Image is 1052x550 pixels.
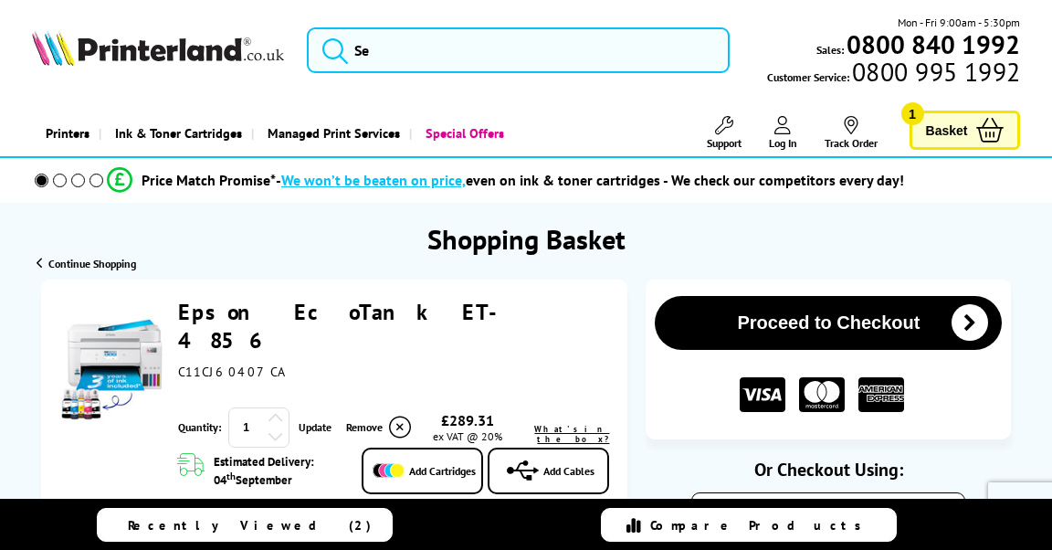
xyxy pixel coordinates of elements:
a: Update [299,420,331,434]
div: £289.31 [414,411,521,429]
div: Or Checkout Using: [646,458,1011,481]
span: C11CJ60407CA [178,364,284,380]
a: Special Offers [409,110,513,156]
a: lnk_inthebox [521,424,609,444]
img: Epson EcoTank ET-4856 [59,315,170,426]
a: Compare Products [601,508,897,542]
span: Remove [346,420,383,434]
a: Support [707,116,742,150]
span: Estimated Delivery: 04 September [214,454,343,488]
span: Compare Products [650,517,871,534]
span: 0800 995 1992 [849,63,1020,80]
span: 1 [901,102,924,125]
span: Sales: [816,41,844,58]
span: Quantity: [178,420,221,434]
a: Epson EcoTank ET-4856 [178,298,518,354]
span: We won’t be beaten on price, [281,171,466,189]
span: Mon - Fri 9:00am - 5:30pm [898,14,1020,31]
a: 0800 840 1992 [844,36,1020,53]
a: Basket 1 [910,111,1021,150]
span: Basket [926,118,968,143]
img: Printerland Logo [32,30,284,66]
div: - even on ink & toner cartridges - We check our competitors every day! [276,171,904,189]
span: Recently Viewed (2) [128,517,372,534]
span: What's in the box? [534,424,609,444]
h1: Shopping Basket [427,221,626,257]
span: Continue Shopping [48,257,136,270]
img: Add Cartridges [373,463,405,478]
img: American Express [858,377,904,413]
span: ex VAT @ 20% [433,429,502,443]
li: modal_Promise [9,164,1002,196]
a: Delete item from your basket [346,414,414,441]
a: Continue Shopping [37,257,136,270]
img: MASTER CARD [799,377,845,413]
a: Recently Viewed (2) [97,508,393,542]
span: Log In [769,136,797,150]
span: Customer Service: [767,63,1020,86]
a: Managed Print Services [251,110,409,156]
img: VISA [740,377,785,413]
a: Printers [32,110,99,156]
span: Support [707,136,742,150]
button: Proceed to Checkout [655,296,1002,350]
span: Add Cartridges [409,464,476,478]
span: Ink & Toner Cartridges [115,110,242,156]
span: Price Match Promise* [142,171,276,189]
span: Add Cables [543,464,594,478]
a: Log In [769,116,797,150]
input: Se [307,27,730,73]
a: Printerland Logo [32,30,284,69]
a: Track Order [825,116,878,150]
a: Ink & Toner Cartridges [99,110,251,156]
sup: th [226,470,236,482]
b: 0800 840 1992 [847,27,1020,61]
